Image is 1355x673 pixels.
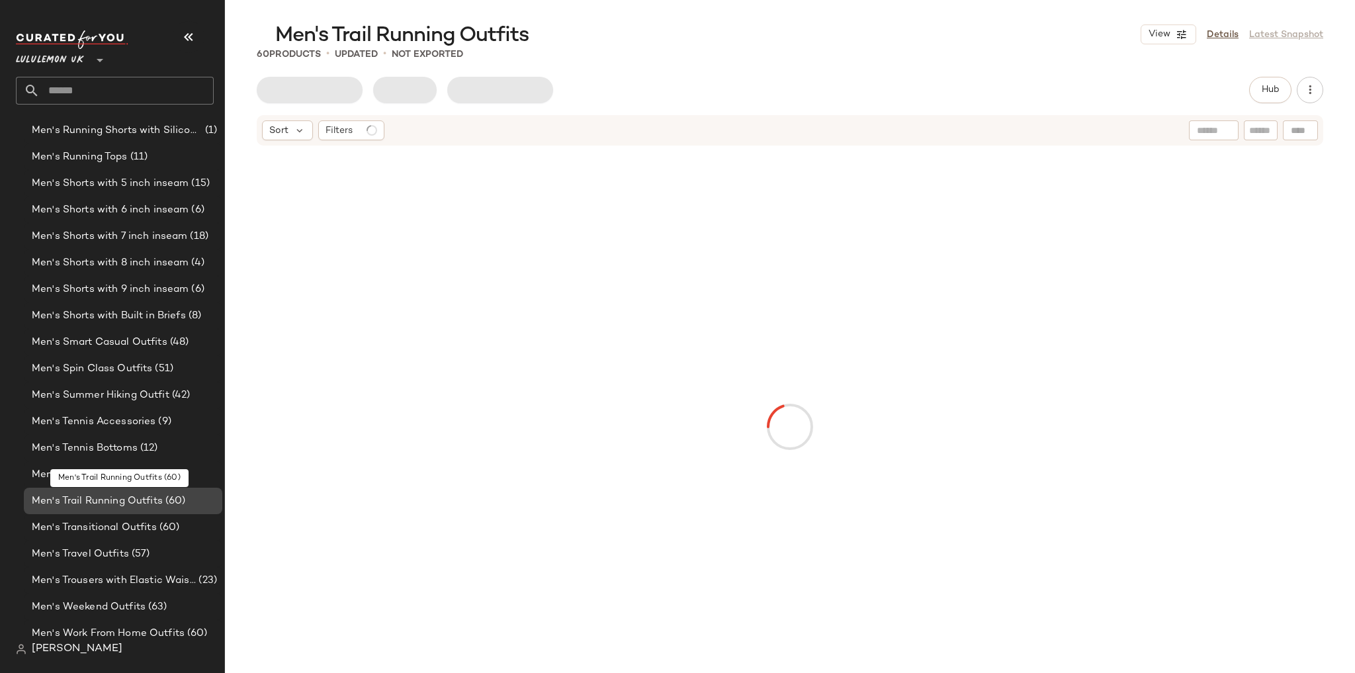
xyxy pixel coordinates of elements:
span: Men's Trail Running Outfits [275,22,529,49]
span: Men's Tennis Accessories [32,414,155,429]
span: Men's Weekend Outfits [32,600,146,615]
span: Men's Running Shorts with Silicone Grip [32,123,202,138]
span: (0) [112,467,128,482]
span: Men's Tracksuits [32,467,112,482]
span: Lululemon UK [16,45,84,69]
span: • [326,46,329,62]
span: Men's Transitional Outfits [32,520,157,535]
span: (6) [189,282,204,297]
span: Men's Shorts with 5 inch inseam [32,176,189,191]
span: (42) [169,388,191,403]
span: Men's Tennis Bottoms [32,441,138,456]
span: (63) [146,600,167,615]
span: (15) [189,176,210,191]
span: (6) [189,202,204,218]
span: [PERSON_NAME] [32,641,122,657]
button: View [1141,24,1196,44]
span: Men's Smart Casual Outfits [32,335,167,350]
span: Men's Shorts with 6 inch inseam [32,202,189,218]
span: (60) [185,626,208,641]
span: (11) [128,150,148,165]
a: Details [1207,28,1239,42]
span: Men's Shorts with 9 inch inseam [32,282,189,297]
span: 60 [257,50,269,60]
span: (4) [189,255,204,271]
span: (60) [163,494,186,509]
img: svg%3e [16,644,26,654]
span: (8) [186,308,201,324]
span: (1) [202,123,217,138]
span: Men's Work From Home Outfits [32,626,185,641]
span: (48) [167,335,189,350]
span: Men's Travel Outfits [32,547,129,562]
span: Men's Spin Class Outfits [32,361,152,377]
span: Filters [326,124,353,138]
span: (9) [155,414,171,429]
span: View [1148,29,1170,40]
span: Men's Shorts with 7 inch inseam [32,229,187,244]
img: cfy_white_logo.C9jOOHJF.svg [16,30,128,49]
button: Hub [1249,77,1291,103]
div: Products [257,48,321,62]
span: Sort [269,124,288,138]
span: (57) [129,547,150,562]
span: Men's Shorts with 8 inch inseam [32,255,189,271]
span: Men's Summer Hiking Outfit [32,388,169,403]
span: Men's Trail Running Outfits [32,494,163,509]
span: Men's Shorts with Built in Briefs [32,308,186,324]
span: Hub [1261,85,1280,95]
p: updated [335,48,378,62]
span: (23) [196,573,217,588]
span: Men's Trousers with Elastic Waistbands [32,573,196,588]
span: Men's Running Tops [32,150,128,165]
span: (51) [152,361,173,377]
span: (60) [157,520,180,535]
span: (12) [138,441,158,456]
span: • [383,46,386,62]
span: (18) [187,229,208,244]
p: Not Exported [392,48,463,62]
